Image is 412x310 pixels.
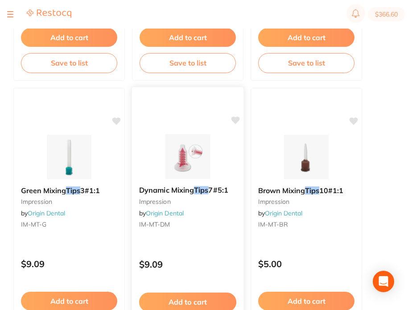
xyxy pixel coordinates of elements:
a: Origin Dental [265,209,302,217]
button: Add to cart [21,28,117,47]
span: 10#1:1 [319,186,343,195]
span: Dynamic Mixing [139,186,194,194]
a: Origin Dental [146,209,184,217]
small: impression [21,198,117,205]
img: Green Mixing Tips 3#1:1 [40,135,98,179]
button: Save to list [21,53,117,73]
em: Tips [305,186,319,195]
span: by [21,209,65,217]
b: Dynamic Mixing Tips 7#5:1 [139,186,236,194]
button: Add to cart [140,28,236,47]
small: impression [258,198,354,205]
a: Restocq Logo [27,9,71,20]
small: impression [139,198,236,205]
span: Brown Mixing [258,186,305,195]
em: Tips [194,186,208,194]
button: Add to cart [258,28,354,47]
button: Save to list [258,53,354,73]
img: Restocq Logo [27,9,71,18]
div: Open Intercom Messenger [373,271,394,292]
span: IM-MT-G [21,220,46,228]
b: Green Mixing Tips 3#1:1 [21,186,117,194]
span: Green Mixing [21,186,66,195]
p: $5.00 [258,259,354,269]
b: Brown Mixing Tips 10#1:1 [258,186,354,194]
button: $366.60 [368,7,405,21]
span: by [139,209,184,217]
img: Brown Mixing Tips 10#1:1 [277,135,335,179]
span: 7#5:1 [208,186,228,194]
a: Origin Dental [28,209,65,217]
span: IM-MT-DM [139,220,170,228]
em: Tips [66,186,80,195]
p: $9.09 [139,259,236,269]
span: IM-MT-BR [258,220,288,228]
button: Save to list [140,53,236,73]
img: Dynamic Mixing Tips 7#5:1 [158,134,217,179]
span: by [258,209,302,217]
span: 3#1:1 [80,186,100,195]
p: $9.09 [21,259,117,269]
